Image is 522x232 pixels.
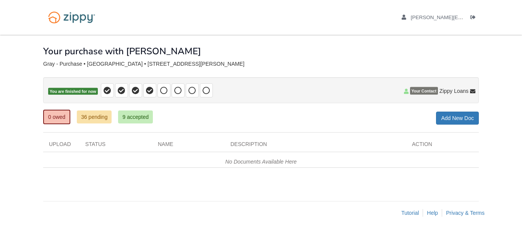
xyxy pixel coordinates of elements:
a: Tutorial [401,210,419,216]
a: Help [427,210,438,216]
span: Zippy Loans [439,87,469,95]
img: Logo [43,8,100,27]
a: 9 accepted [118,110,153,123]
h1: Your purchase with [PERSON_NAME] [43,46,201,56]
div: Name [152,140,225,152]
div: Gray - Purchase • [GEOGRAPHIC_DATA] • [STREET_ADDRESS][PERSON_NAME] [43,61,479,67]
span: You are finished for now [48,88,98,95]
div: Action [406,140,479,152]
em: No Documents Available Here [225,159,297,165]
div: Description [225,140,406,152]
div: Status [79,140,152,152]
div: Upload [43,140,79,152]
a: 0 owed [43,110,70,124]
a: Privacy & Terms [446,210,485,216]
a: Log out [470,15,479,22]
a: Add New Doc [436,112,479,125]
span: Your Contact [410,87,438,95]
a: 36 pending [77,110,112,123]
